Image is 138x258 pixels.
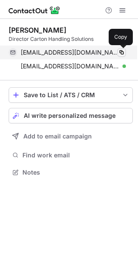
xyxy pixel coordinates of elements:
[9,35,133,43] div: Director Carton Handling Solutions
[24,112,116,119] span: AI write personalized message
[22,151,129,159] span: Find work email
[9,129,133,144] button: Add to email campaign
[24,92,118,98] div: Save to List / ATS / CRM
[9,108,133,123] button: AI write personalized message
[9,149,133,161] button: Find work email
[21,49,119,56] span: [EMAIL_ADDRESS][DOMAIN_NAME]
[9,5,60,15] img: ContactOut v5.3.10
[9,166,133,178] button: Notes
[22,169,129,176] span: Notes
[21,62,119,70] span: [EMAIL_ADDRESS][DOMAIN_NAME]
[9,87,133,103] button: save-profile-one-click
[23,133,92,140] span: Add to email campaign
[9,26,66,34] div: [PERSON_NAME]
